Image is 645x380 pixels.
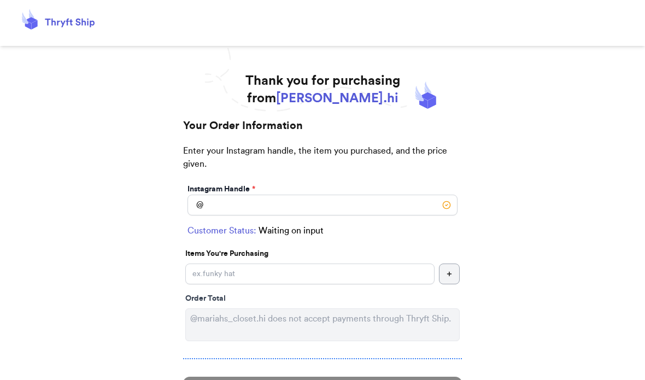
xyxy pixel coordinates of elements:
h2: Your Order Information [183,118,462,144]
span: Waiting on input [259,224,324,237]
div: @ [187,195,203,215]
div: Order Total [185,293,460,304]
span: Customer Status: [187,224,256,237]
span: [PERSON_NAME].hi [276,92,398,105]
input: ex.funky hat [185,264,435,284]
h1: Thank you for purchasing from [245,72,400,107]
p: Enter your Instagram handle, the item you purchased, and the price given. [183,144,462,182]
label: Instagram Handle [187,184,255,195]
p: Items You're Purchasing [185,248,460,259]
